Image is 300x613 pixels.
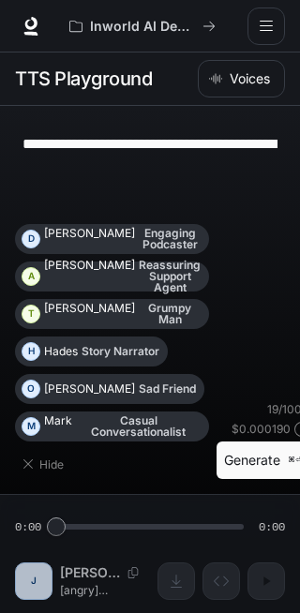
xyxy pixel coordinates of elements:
button: T[PERSON_NAME]Grumpy Man [15,299,209,329]
button: A[PERSON_NAME]Reassuring Support Agent [15,262,209,292]
p: [PERSON_NAME] [44,228,135,239]
p: Reassuring Support Agent [139,260,201,293]
button: MMarkCasual Conversationalist [15,411,209,441]
button: HHadesStory Narrator [15,336,168,366]
p: [PERSON_NAME] [44,303,135,314]
p: Grumpy Man [139,303,201,325]
div: D [22,224,39,254]
div: A [22,262,39,292]
p: Inworld AI Demos [90,19,195,35]
div: T [22,299,39,329]
button: open drawer [247,7,285,45]
p: Story Narrator [82,346,159,357]
button: Hide [15,449,75,479]
p: [PERSON_NAME] [44,383,135,395]
p: Mark [44,415,72,426]
div: M [22,411,39,441]
button: Voices [198,60,285,97]
button: All workspaces [61,7,224,45]
div: H [22,336,39,366]
p: Casual Conversationalist [76,415,201,438]
h1: TTS Playground [15,60,152,97]
div: O [22,374,39,404]
p: Hades [44,346,78,357]
button: D[PERSON_NAME]Engaging Podcaster [15,224,209,254]
p: [PERSON_NAME] [44,260,135,271]
p: Engaging Podcaster [139,228,201,250]
p: Sad Friend [139,383,196,395]
button: O[PERSON_NAME]Sad Friend [15,374,204,404]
